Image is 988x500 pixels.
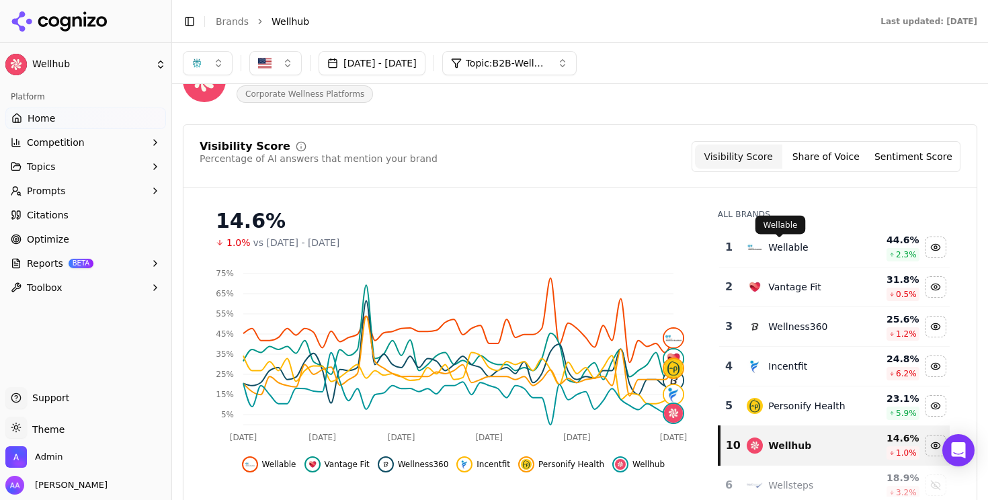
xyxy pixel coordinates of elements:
div: 5 [725,398,734,414]
img: wellable [245,459,255,470]
a: Home [5,108,166,129]
tspan: [DATE] [388,433,415,442]
img: wellness360 [380,459,391,470]
div: 4 [725,358,734,374]
div: Open Intercom Messenger [942,434,975,466]
img: Admin [5,446,27,468]
button: Hide vantage fit data [925,276,946,298]
tr: 4incentfitIncentfit24.8%6.2%Hide incentfit data [719,347,950,386]
button: Open user button [5,476,108,495]
img: incentfit [747,358,763,374]
div: Percentage of AI answers that mention your brand [200,152,438,165]
a: Brands [216,16,249,27]
tr: 2vantage fitVantage Fit31.8%0.5%Hide vantage fit data [719,267,950,307]
span: 1.2 % [896,329,917,339]
div: 10 [726,437,734,454]
tspan: 75% [216,269,234,278]
img: wellhub [747,437,763,454]
span: Vantage Fit [325,459,370,470]
img: wellsteps [747,477,763,493]
button: Open organization switcher [5,446,63,468]
span: Corporate Wellness Platforms [237,85,373,103]
div: 24.8 % [861,352,919,366]
p: Wellable [764,220,798,231]
tspan: 15% [216,390,234,399]
img: personify health [664,359,683,378]
span: Topics [27,160,56,173]
span: Topic: B2B-Wellness & Fitness: Apps, Platforms & Programs [466,56,546,70]
img: wellhub [615,459,626,470]
img: vantage fit [664,349,683,368]
div: Wellness360 [768,320,827,333]
tr: 1wellableWellable44.6%2.3%Hide wellable data [719,228,950,267]
tspan: 65% [216,289,234,298]
div: Platform [5,86,166,108]
button: Toolbox [5,277,166,298]
img: wellness360 [664,371,683,390]
span: Wellhub [32,58,150,71]
button: Hide wellhub data [925,435,946,456]
a: Citations [5,204,166,226]
button: Sentiment Score [870,144,957,169]
img: Alp Aysan [5,476,24,495]
span: 1.0 % [896,448,917,458]
div: Visibility Score [200,141,290,152]
a: Optimize [5,228,166,250]
span: Wellhub [632,459,665,470]
button: Hide vantage fit data [304,456,370,472]
img: vantage fit [747,279,763,295]
span: Wellness360 [398,459,449,470]
button: Hide incentfit data [925,356,946,377]
button: Hide personify health data [925,395,946,417]
span: Admin [35,451,63,463]
img: incentfit [664,385,683,404]
span: Incentfit [477,459,510,470]
button: ReportsBETA [5,253,166,274]
img: personify health [521,459,532,470]
img: Wellhub [5,54,27,75]
img: United States [258,56,272,70]
button: Hide wellness360 data [925,316,946,337]
div: 23.1 % [861,392,919,405]
tspan: 25% [216,370,234,379]
span: Citations [27,208,69,222]
button: Hide wellhub data [612,456,665,472]
tr: 10wellhubWellhub14.6%1.0%Hide wellhub data [719,426,950,466]
tspan: 45% [216,329,234,339]
tspan: [DATE] [660,433,688,442]
nav: breadcrumb [216,15,854,28]
div: Wellable [768,241,808,254]
span: Toolbox [27,281,63,294]
span: [PERSON_NAME] [30,479,108,491]
img: wellness360 [747,319,763,335]
span: Wellhub [272,15,309,28]
button: Hide personify health data [518,456,604,472]
span: Wellable [262,459,296,470]
tr: 5personify healthPersonify Health23.1%5.9%Hide personify health data [719,386,950,426]
tspan: 35% [216,349,234,359]
img: personify health [747,398,763,414]
button: Hide wellable data [925,237,946,258]
img: incentfit [459,459,470,470]
tspan: 5% [221,410,234,419]
span: Prompts [27,184,66,198]
div: 3 [725,319,734,335]
div: 18.9 % [861,471,919,485]
div: 31.8 % [861,273,919,286]
span: Optimize [27,233,69,246]
div: 14.6 % [861,431,919,445]
div: 2 [725,279,734,295]
button: Competition [5,132,166,153]
span: 3.2 % [896,487,917,498]
span: Home [28,112,55,125]
div: Personify Health [768,399,845,413]
img: wellable [747,239,763,255]
img: vantage fit [307,459,318,470]
tspan: [DATE] [563,433,591,442]
div: Last updated: [DATE] [880,16,977,27]
span: 6.2 % [896,368,917,379]
div: Incentfit [768,360,807,373]
button: Topics [5,156,166,177]
button: [DATE] - [DATE] [319,51,425,75]
span: Theme [27,424,65,435]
